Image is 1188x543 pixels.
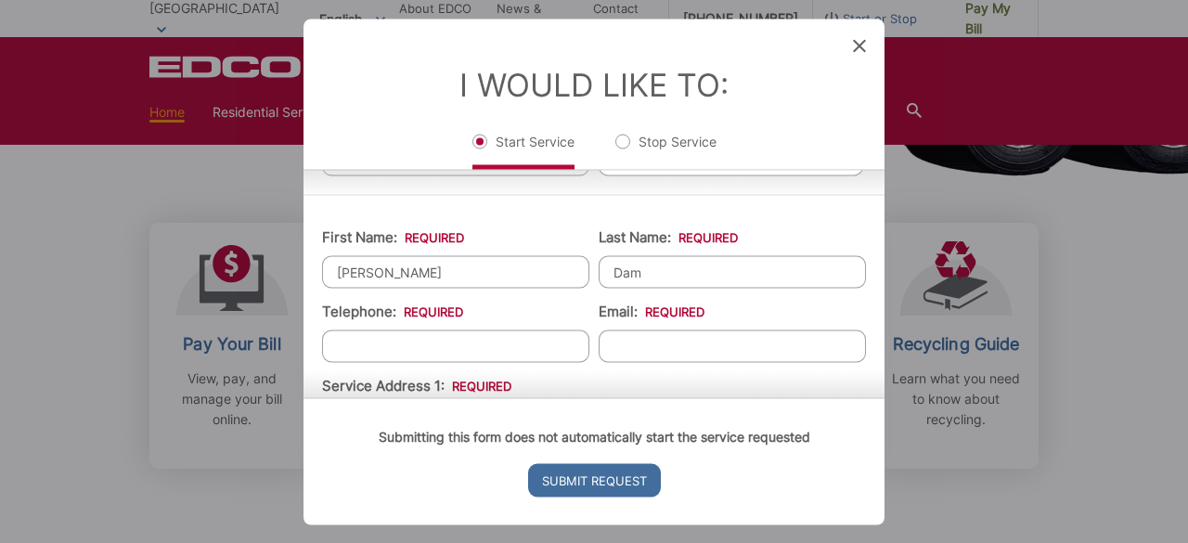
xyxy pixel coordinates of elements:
[599,228,738,245] label: Last Name:
[459,65,729,103] label: I Would Like To:
[322,228,464,245] label: First Name:
[599,303,704,319] label: Email:
[322,303,463,319] label: Telephone:
[379,428,810,444] strong: Submitting this form does not automatically start the service requested
[615,132,717,169] label: Stop Service
[472,132,575,169] label: Start Service
[528,463,661,497] input: Submit Request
